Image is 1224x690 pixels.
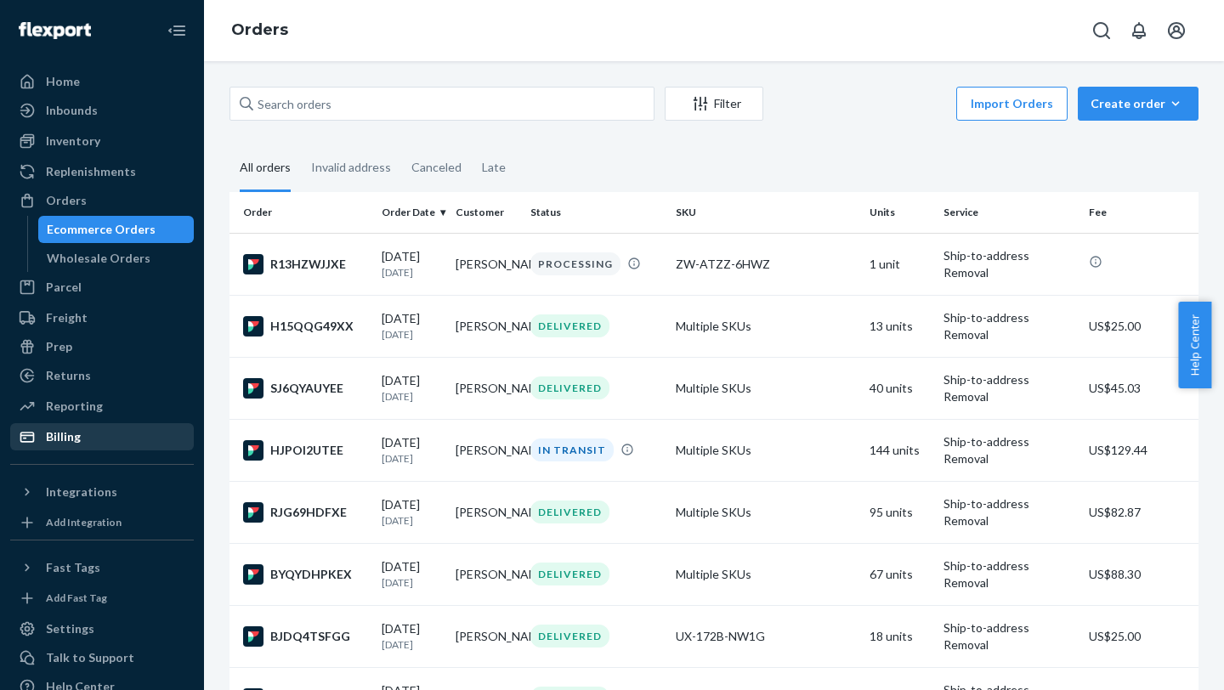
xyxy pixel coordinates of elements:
[243,378,368,399] div: SJ6QYAUYEE
[382,372,442,404] div: [DATE]
[10,274,194,301] a: Parcel
[243,502,368,523] div: RJG69HDFXE
[1082,295,1198,357] td: US$25.00
[46,484,117,501] div: Integrations
[1078,87,1198,121] button: Create order
[1082,543,1198,605] td: US$88.30
[863,419,937,481] td: 144 units
[46,192,87,209] div: Orders
[1082,481,1198,543] td: US$82.87
[243,440,368,461] div: HJPOI2UTEE
[937,192,1082,233] th: Service
[218,6,302,55] ol: breadcrumbs
[863,543,937,605] td: 67 units
[46,367,91,384] div: Returns
[524,192,669,233] th: Status
[38,245,195,272] a: Wholesale Orders
[231,20,288,39] a: Orders
[382,389,442,404] p: [DATE]
[10,478,194,506] button: Integrations
[1122,14,1156,48] button: Open notifications
[10,512,194,533] a: Add Integration
[1085,14,1119,48] button: Open Search Box
[676,256,856,273] div: ZW-ATZZ-6HWZ
[46,279,82,296] div: Parcel
[1082,192,1198,233] th: Fee
[669,357,863,419] td: Multiple SKUs
[10,554,194,581] button: Fast Tags
[937,295,1082,357] td: Ship-to-address Removal
[243,254,368,274] div: R13HZWJJXE
[676,628,856,645] div: UX-172B-NW1G
[19,22,91,39] img: Flexport logo
[229,192,375,233] th: Order
[382,327,442,342] p: [DATE]
[449,233,523,295] td: [PERSON_NAME]
[46,591,107,605] div: Add Fast Tag
[375,192,449,233] th: Order Date
[46,133,100,150] div: Inventory
[530,314,609,337] div: DELIVERED
[10,423,194,450] a: Billing
[46,163,136,180] div: Replenishments
[10,393,194,420] a: Reporting
[243,316,368,337] div: H15QQG49XX
[10,644,194,671] a: Talk to Support
[863,192,937,233] th: Units
[243,564,368,585] div: BYQYDHPKEX
[530,501,609,523] div: DELIVERED
[243,626,368,647] div: BJDQ4TSFGG
[382,575,442,590] p: [DATE]
[10,97,194,124] a: Inbounds
[530,563,609,585] div: DELIVERED
[229,87,654,121] input: Search orders
[1082,605,1198,667] td: US$25.00
[10,588,194,608] a: Add Fast Tag
[46,649,134,666] div: Talk to Support
[47,250,150,267] div: Wholesale Orders
[456,205,516,219] div: Customer
[1091,95,1186,112] div: Create order
[46,428,81,445] div: Billing
[1178,302,1211,388] button: Help Center
[47,221,156,238] div: Ecommerce Orders
[382,513,442,528] p: [DATE]
[46,559,100,576] div: Fast Tags
[10,333,194,360] a: Prep
[1159,14,1193,48] button: Open account menu
[46,309,88,326] div: Freight
[937,543,1082,605] td: Ship-to-address Removal
[665,87,763,121] button: Filter
[449,295,523,357] td: [PERSON_NAME]
[669,295,863,357] td: Multiple SKUs
[10,187,194,214] a: Orders
[530,438,614,461] div: IN TRANSIT
[669,419,863,481] td: Multiple SKUs
[669,543,863,605] td: Multiple SKUs
[46,73,80,90] div: Home
[382,248,442,280] div: [DATE]
[311,145,391,189] div: Invalid address
[863,605,937,667] td: 18 units
[482,145,506,189] div: Late
[937,357,1082,419] td: Ship-to-address Removal
[449,543,523,605] td: [PERSON_NAME]
[863,295,937,357] td: 13 units
[666,95,762,112] div: Filter
[863,233,937,295] td: 1 unit
[937,605,1082,667] td: Ship-to-address Removal
[240,145,291,192] div: All orders
[669,481,863,543] td: Multiple SKUs
[38,216,195,243] a: Ecommerce Orders
[382,496,442,528] div: [DATE]
[530,376,609,399] div: DELIVERED
[382,434,442,466] div: [DATE]
[449,357,523,419] td: [PERSON_NAME]
[956,87,1068,121] button: Import Orders
[10,304,194,331] a: Freight
[530,625,609,648] div: DELIVERED
[669,192,863,233] th: SKU
[46,515,122,529] div: Add Integration
[10,362,194,389] a: Returns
